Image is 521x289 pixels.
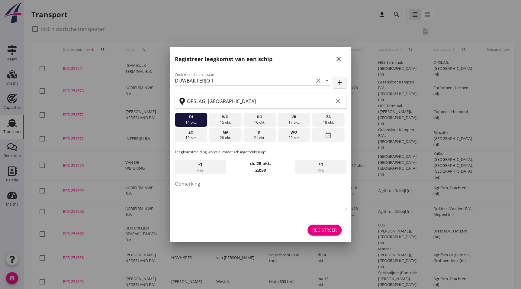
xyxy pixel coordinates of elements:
[279,130,309,135] div: wo
[279,135,309,141] div: 22 okt.
[175,55,272,63] h2: Registreer leegkomst van een schip
[187,96,333,106] input: Zoek op terminal of plaats
[315,77,322,84] i: clear
[336,79,343,86] i: add
[245,135,274,141] div: 21 okt.
[176,120,206,125] div: 14 okt.
[176,114,206,120] div: di
[318,161,323,167] span: +1
[211,114,240,120] div: wo
[314,114,343,120] div: za
[279,120,309,125] div: 17 okt.
[175,179,346,211] textarea: Opmerking
[175,76,314,86] input: Zoek op (scheeps)naam
[198,161,202,167] span: -1
[176,135,206,141] div: 19 okt.
[314,120,343,125] div: 18 okt.
[323,77,330,84] i: arrow_drop_down
[245,130,274,135] div: di
[279,114,309,120] div: vr
[335,55,342,63] i: close
[211,130,240,135] div: ma
[176,130,206,135] div: zo
[334,98,342,105] i: clear
[245,120,274,125] div: 16 okt.
[312,227,337,233] div: Registreer
[245,114,274,120] div: do
[255,167,266,173] strong: 23:59
[211,120,240,125] div: 15 okt.
[211,135,240,141] div: 20 okt.
[175,149,346,155] p: Leegkomstmelding wordt automatisch ingetrokken op:
[250,161,271,166] strong: di. 28 okt.
[325,130,332,141] i: date_range
[295,160,346,174] div: dag
[307,225,342,235] button: Registreer
[175,160,226,174] div: dag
